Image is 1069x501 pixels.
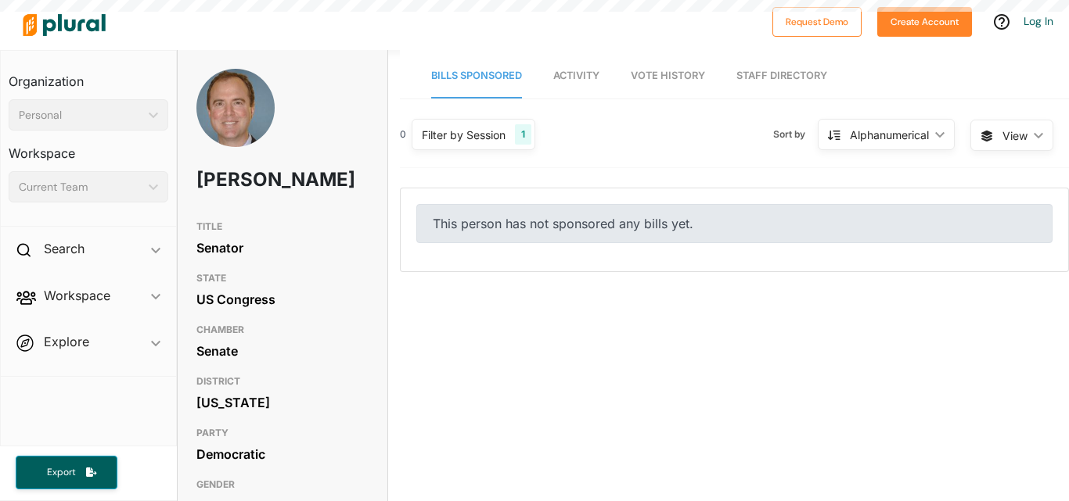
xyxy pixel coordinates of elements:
div: Democratic [196,442,369,466]
div: Senator [196,236,369,259]
a: Vote History [631,54,705,98]
div: Senate [196,339,369,363]
h3: CHAMBER [196,320,369,339]
a: Create Account [877,13,972,29]
div: This person has not sponsored any bills yet. [416,204,1053,243]
h3: PARTY [196,424,369,442]
span: Vote History [631,70,705,81]
span: View [1002,127,1028,144]
button: Create Account [877,7,972,37]
span: Activity [553,70,599,81]
img: Headshot of Adam Schiff [196,69,275,164]
a: Bills Sponsored [431,54,522,98]
h3: STATE [196,269,369,288]
h3: Workspace [9,131,168,165]
span: Export [36,466,86,479]
div: 1 [515,124,531,145]
div: 0 [400,127,406,141]
div: Filter by Session [422,127,506,143]
span: Bills Sponsored [431,70,522,81]
div: [US_STATE] [196,391,369,414]
h3: DISTRICT [196,372,369,391]
h1: [PERSON_NAME] [196,156,300,203]
a: Activity [553,54,599,98]
span: Sort by [773,127,818,141]
div: Current Team [19,179,142,195]
h3: TITLE [196,217,369,236]
a: Staff Directory [736,54,827,98]
a: Request Demo [772,13,862,29]
button: Request Demo [772,7,862,37]
div: Alphanumerical [850,127,929,143]
h2: Search [44,240,85,257]
div: US Congress [196,288,369,311]
div: Personal [19,107,142,123]
h3: GENDER [196,475,369,494]
button: Export [16,456,117,489]
a: Log In [1024,14,1053,28]
h3: Organization [9,59,168,93]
